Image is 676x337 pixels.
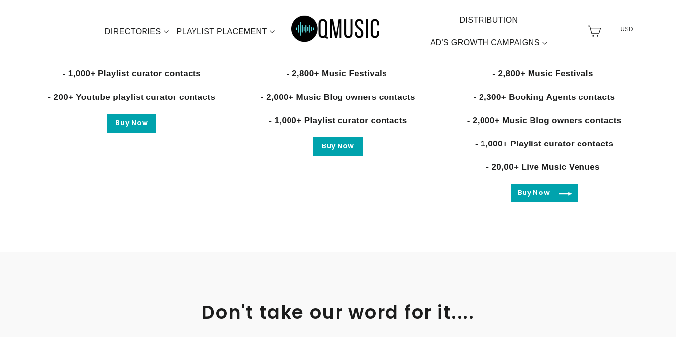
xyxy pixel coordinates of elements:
[474,93,615,102] strong: - 2,300+ Booking Agents contacts
[287,69,387,78] strong: - 2,800+ Music Festivals
[511,184,578,202] a: Buy Now
[63,69,201,78] strong: - 1,000+ Playlist curator contacts
[261,93,415,102] strong: - 2,000+ Music Blog owners contacts
[486,162,600,172] strong: - 20,00+ Live Music Venues
[456,9,522,32] a: DISTRIBUTION
[36,301,640,323] h2: Don't take our word for it....
[426,31,551,54] a: AD'S GROWTH CAMPAIGNS
[475,139,614,148] strong: - 1,000+ Playlist curator contacts
[89,2,584,60] div: Primary
[269,116,407,125] strong: - 1,000+ Playlist curator contacts
[467,116,622,125] strong: - 2,000+ Music Blog owners contacts
[313,137,363,156] a: Buy Now
[492,69,593,78] strong: - 2,800+ Music Festivals
[608,22,646,37] span: USD
[107,114,156,133] a: Buy Now
[173,20,279,43] a: PLAYLIST PLACEMENT
[101,20,173,43] a: DIRECTORIES
[48,93,215,102] strong: - 200+ Youtube playlist curator contacts
[291,9,381,53] img: Q Music Promotions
